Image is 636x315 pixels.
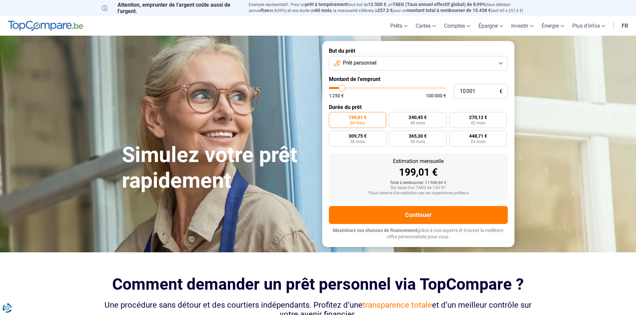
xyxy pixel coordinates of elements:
div: 199,01 € [334,167,502,177]
span: 1 250 € [329,93,344,98]
label: Durée du prêt [329,104,508,110]
span: TAEG (Taux annuel effectif global) de 8,99% [393,2,485,7]
a: Plus d'infos [568,16,609,36]
label: Montant de l'emprunt [329,76,508,82]
label: But du prêt [329,48,508,54]
span: Prêt personnel [343,59,377,67]
span: 100 000 € [426,93,446,98]
button: Continuer [329,206,508,224]
h2: Comment demander un prêt personnel via TopCompare ? [102,275,535,293]
p: Attention, emprunter de l'argent coûte aussi de l'argent. [102,2,241,14]
span: 60 mois [315,8,332,13]
p: Exemple représentatif : Pour un tous but de , un (taux débiteur annuel de 8,99%) et une durée de ... [249,2,535,14]
a: Comptes [440,16,474,36]
button: Prêt personnel [329,56,508,71]
a: Prêts [386,16,412,36]
span: 24 mois [471,140,485,144]
span: 12.500 € [368,2,386,7]
a: fr [618,16,632,36]
span: montant total à rembourser de 15.438 € [407,8,491,13]
span: 448,71 € [469,134,487,138]
span: 36 mois [350,140,365,144]
span: € [499,89,502,94]
span: 240,45 € [409,115,427,120]
img: TopCompare [8,21,83,31]
span: 270,12 € [469,115,487,120]
h1: Simulez votre prêt rapidement [122,142,314,194]
p: grâce à nos experts et trouvez la meilleure offre personnalisée pour vous. [329,227,508,240]
span: 30 mois [410,140,425,144]
span: 199,01 € [349,115,367,120]
span: Maximisez vos chances de financement [333,228,417,233]
span: 42 mois [471,121,485,125]
span: fixe [261,8,269,13]
span: transparence totale [363,300,432,310]
a: Investir [507,16,538,36]
div: Estimation mensuelle [334,159,502,164]
div: Total à rembourser: 11 940,60 € [334,181,502,185]
span: 48 mois [410,121,425,125]
span: 309,75 € [349,134,367,138]
a: Énergie [538,16,568,36]
div: *Sous réserve d'acceptation par les organismes prêteurs [334,191,502,196]
span: 257,3 € [377,8,393,13]
span: prêt à tempérament [305,2,348,7]
span: 365,30 € [409,134,427,138]
div: Sur base d'un TAEG de 7,45 %* [334,186,502,190]
span: 60 mois [350,121,365,125]
a: Épargne [474,16,507,36]
a: Cartes [412,16,440,36]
